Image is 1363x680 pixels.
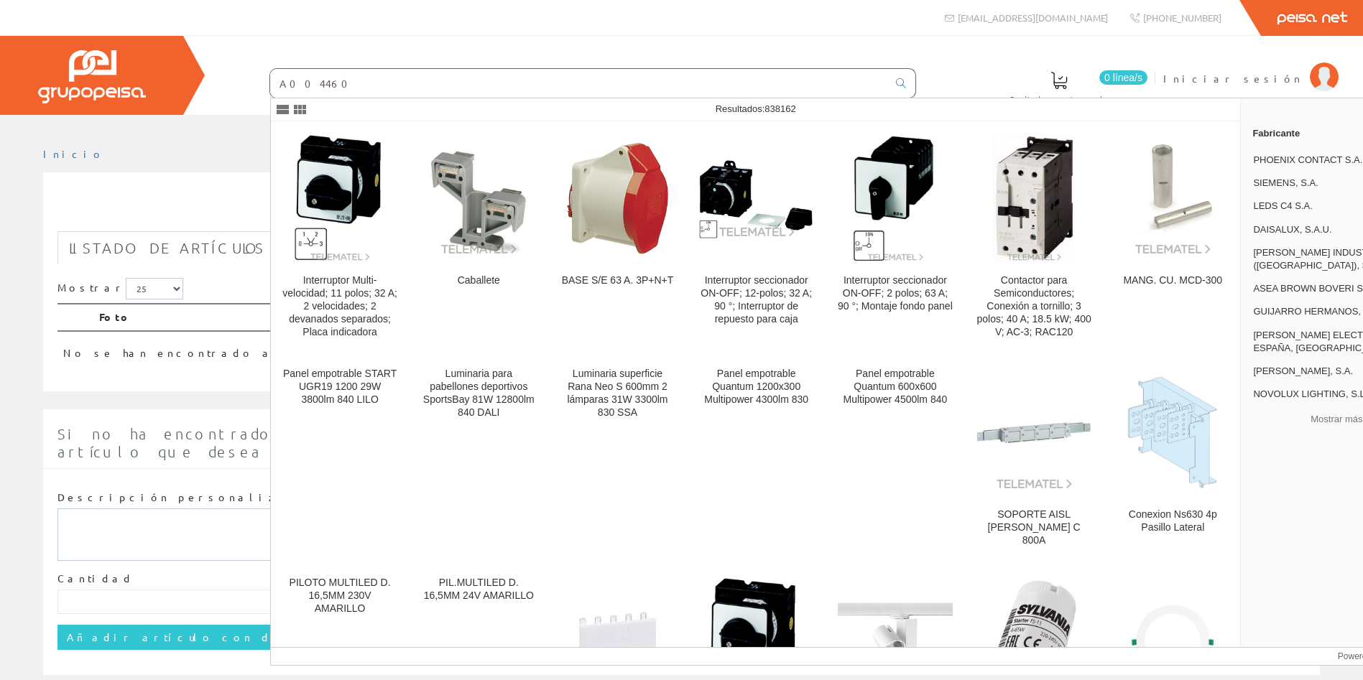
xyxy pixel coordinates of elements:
div: Contactor para Semiconductores; Conexión a tornillo; 3 polos; 40 A; 18.5 kW; 400 V; AC-3; RAC120 [976,274,1091,339]
span: Iniciar sesión [1163,71,1303,85]
div: Interruptor seccionador ON-OFF; 2 polos; 63 A; 90 °; Montaje fondo panel [838,274,953,313]
img: Obturador Blanco 5 Mod. Legrand [576,606,660,676]
a: Panel empotrable START UGR19 1200 29W 3800lm 840 LILO [271,356,409,564]
a: Luminaria para pabellones deportivos SportsBay 81W 12800lm 840 DALI [410,356,547,564]
a: Interruptor seccionador ON-OFF; 2 polos; 63 A; 90 °; Montaje fondo panel Interruptor seccionador ... [826,122,964,355]
a: Caballete Caballete [410,122,547,355]
img: Interruptor seccionador ON-OFF; 2 polos; 63 A; 90 °; Montaje fondo panel [853,134,937,263]
input: Añadir artículo con descripción personalizada [57,625,526,649]
div: BASE S/E 63 A. 3P+N+T [560,274,675,287]
a: Contactor para Semiconductores; Conexión a tornillo; 3 polos; 40 A; 18.5 kW; 400 V; AC-3; RAC120 ... [965,122,1103,355]
img: Grupo Peisa [38,50,146,103]
img: Contactor para Semiconductores; Conexión a tornillo; 3 polos; 40 A; 18.5 kW; 400 V; AC-3; RAC120 [993,134,1075,263]
a: Interruptor Multi-velocidad; 11 polos; 32 A; 2 velocidades; 2 devanados separados; Placa indicado... [271,122,409,355]
img: Interruptor seccionador ON-OFF; 12-polos; 32 A; 90 °; Interruptor de repuesto para caja [699,158,814,238]
div: MANG. CU. MCD-300 [1115,274,1230,287]
div: Panel empotrable Quantum 600x600 Multipower 4500lm 840 [838,368,953,406]
div: PILOTO MULTILED D. 16,5MM 230V AMARILLO [282,577,397,615]
img: SOPORTE AISL BARRAS C 800A [976,375,1091,490]
label: Mostrar [57,278,183,299]
div: Caballete [421,274,536,287]
a: MANG. CU. MCD-300 MANG. CU. MCD-300 [1104,122,1242,355]
div: Panel empotrable Quantum 1200x300 Multipower 4300lm 830 [699,368,814,406]
div: Luminaria superficie Rana Neo S 600mm 2 lámparas 31W 3300lm 830 SSA [560,368,675,419]
div: Interruptor Multi-velocidad; 11 polos; 32 A; 2 velocidades; 2 devanados separados; Placa indicadora [282,274,397,339]
label: Cantidad [57,572,134,586]
img: MANG. CU. MCD-300 [1115,141,1230,256]
span: 838162 [764,103,795,114]
a: Panel empotrable Quantum 600x600 Multipower 4500lm 840 [826,356,964,564]
a: SOPORTE AISL BARRAS C 800A SOPORTE AISL [PERSON_NAME] C 800A [965,356,1103,564]
a: Inicio [43,147,104,160]
a: Iniciar sesión [1163,60,1339,73]
span: [EMAIL_ADDRESS][DOMAIN_NAME] [958,11,1108,24]
span: Si no ha encontrado algún artículo en nuestro catálogo introduzca aquí la cantidad y la descripci... [57,425,1208,460]
div: Interruptor seccionador ON-OFF; 12-polos; 32 A; 90 °; Interruptor de repuesto para caja [699,274,814,326]
img: Conexion Ns630 4p Pasillo Lateral [1115,375,1230,490]
a: Panel empotrable Quantum 1200x300 Multipower 4300lm 830 [688,356,826,564]
div: PIL.MULTILED D. 16,5MM 24V AMARILLO [421,577,536,602]
a: Conexion Ns630 4p Pasillo Lateral Conexion Ns630 4p Pasillo Lateral [1104,356,1242,564]
a: Interruptor seccionador ON-OFF; 12-polos; 32 A; 90 °; Interruptor de repuesto para caja Interrupt... [688,122,826,355]
a: Luminaria superficie Rana Neo S 600mm 2 lámparas 31W 3300lm 830 SSA [548,356,686,564]
a: BASE S/E 63 A. 3P+N+T BASE S/E 63 A. 3P+N+T [548,122,686,355]
img: Caballete [421,141,536,256]
div: Panel empotrable START UGR19 1200 29W 3800lm 840 LILO [282,368,397,406]
span: [PHONE_NUMBER] [1143,11,1221,24]
a: Listado de artículos [57,231,277,265]
h1: A0044601 [57,195,1306,224]
span: Pedido actual [1010,92,1108,106]
th: Foto [93,304,1173,331]
label: Descripción personalizada [57,490,313,505]
img: BASE S/E 63 A. 3P+N+T [560,135,675,261]
select: Mostrar [126,278,183,299]
span: 0 línea/s [1099,70,1147,85]
div: Luminaria para pabellones deportivos SportsBay 81W 12800lm 840 DALI [421,368,536,419]
input: Buscar ... [270,69,887,98]
div: Conexion Ns630 4p Pasillo Lateral [1115,508,1230,534]
div: SOPORTE AISL [PERSON_NAME] C 800A [976,508,1091,547]
span: Resultados: [716,103,796,114]
td: No se han encontrado artículos, pruebe con otra búsqueda [57,331,1173,366]
img: Interruptor Multi-velocidad; 11 polos; 32 A; 2 velocidades; 2 devanados separados; Placa indicadora [295,134,385,263]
